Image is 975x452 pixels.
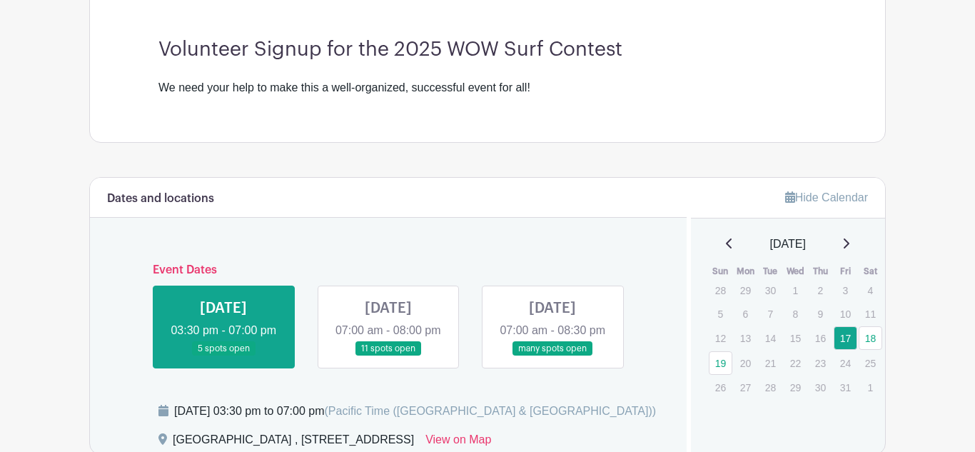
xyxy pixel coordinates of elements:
div: [DATE] 03:30 pm to 07:00 pm [174,403,656,420]
h6: Event Dates [141,263,635,277]
p: 29 [734,279,757,301]
p: 16 [809,327,832,349]
p: 29 [784,376,807,398]
p: 12 [709,327,732,349]
div: We need your help to make this a well-organized, successful event for all! [158,79,817,96]
th: Sun [708,264,733,278]
a: 17 [834,326,857,350]
p: 21 [759,352,782,374]
p: 9 [809,303,832,325]
p: 25 [859,352,882,374]
p: 6 [734,303,757,325]
p: 20 [734,352,757,374]
th: Wed [783,264,808,278]
p: 3 [834,279,857,301]
p: 2 [809,279,832,301]
a: 18 [859,326,882,350]
p: 15 [784,327,807,349]
h6: Dates and locations [107,192,214,206]
p: 11 [859,303,882,325]
span: [DATE] [770,236,806,253]
p: 28 [759,376,782,398]
p: 30 [809,376,832,398]
p: 24 [834,352,857,374]
p: 13 [734,327,757,349]
th: Fri [833,264,858,278]
p: 27 [734,376,757,398]
p: 10 [834,303,857,325]
th: Mon [733,264,758,278]
p: 23 [809,352,832,374]
span: (Pacific Time ([GEOGRAPHIC_DATA] & [GEOGRAPHIC_DATA])) [324,405,656,417]
p: 7 [759,303,782,325]
p: 22 [784,352,807,374]
p: 14 [759,327,782,349]
th: Tue [758,264,783,278]
a: 19 [709,351,732,375]
a: Hide Calendar [785,191,868,204]
th: Thu [808,264,833,278]
h3: Volunteer Signup for the 2025 WOW Surf Contest [158,38,817,62]
p: 26 [709,376,732,398]
p: 8 [784,303,807,325]
p: 4 [859,279,882,301]
p: 1 [784,279,807,301]
p: 28 [709,279,732,301]
p: 30 [759,279,782,301]
p: 1 [859,376,882,398]
p: 5 [709,303,732,325]
p: 31 [834,376,857,398]
th: Sat [858,264,883,278]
